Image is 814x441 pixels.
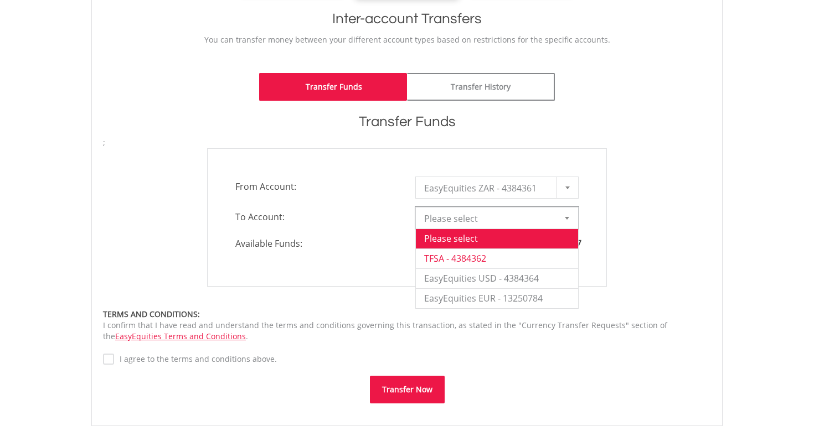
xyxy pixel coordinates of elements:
[416,288,578,308] li: EasyEquities EUR - 13250784
[424,207,553,230] span: Please select
[370,376,445,403] button: Transfer Now
[416,248,578,268] li: TFSA - 4384362
[227,237,407,250] span: Available Funds:
[259,73,407,101] a: Transfer Funds
[103,9,711,29] h1: Inter-account Transfers
[103,309,711,342] div: I confirm that I have read and understand the terms and conditions governing this transaction, as...
[416,229,578,248] li: Please select
[424,177,553,199] span: EasyEquities ZAR - 4384361
[103,309,711,320] div: TERMS AND CONDITIONS:
[114,354,277,365] label: I agree to the terms and conditions above.
[103,34,711,45] p: You can transfer money between your different account types based on restrictions for the specifi...
[115,331,246,341] a: EasyEquities Terms and Conditions
[416,268,578,288] li: EasyEquities USD - 4384364
[227,177,407,196] span: From Account:
[103,137,711,403] form: ;
[227,207,407,227] span: To Account:
[407,73,555,101] a: Transfer History
[103,112,711,132] h1: Transfer Funds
